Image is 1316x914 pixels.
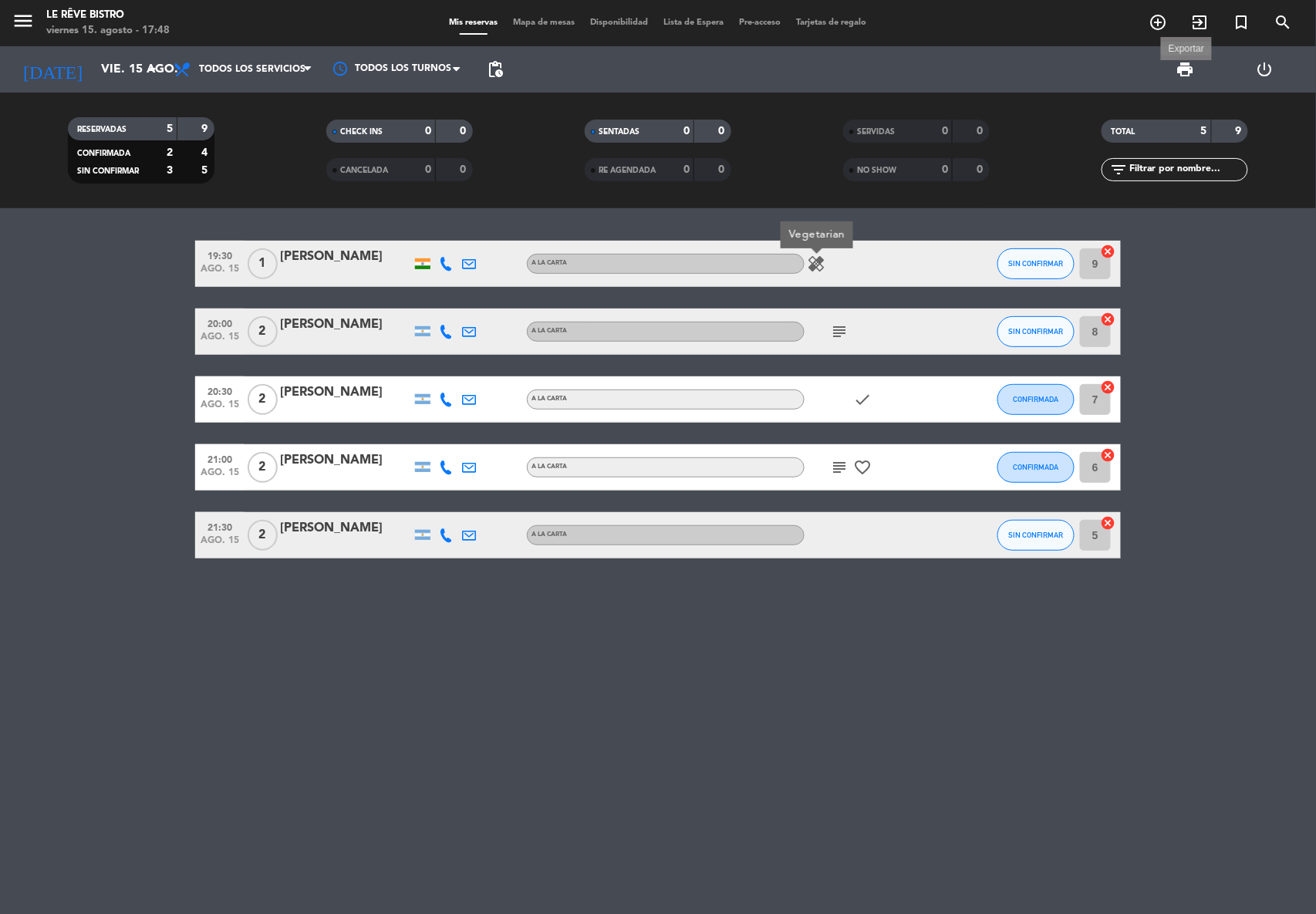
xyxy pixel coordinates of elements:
span: 2 [248,316,278,347]
strong: 0 [719,126,728,137]
span: SIN CONFIRMAR [1009,259,1064,268]
div: Exportar [1161,42,1212,56]
i: cancel [1101,379,1116,395]
span: 21:30 [201,518,239,535]
i: filter_list [1109,160,1128,179]
strong: 0 [719,164,728,175]
span: Disponibilidad [583,19,656,27]
i: cancel [1101,244,1116,259]
span: ago. 15 [201,332,239,349]
span: CONFIRMADA [1014,395,1059,403]
i: [DATE] [12,52,93,86]
div: [PERSON_NAME] [280,383,411,403]
strong: 2 [167,147,173,158]
i: add_circle_outline [1149,13,1168,32]
span: CONFIRMADA [1014,463,1059,471]
button: CONFIRMADA [997,452,1075,483]
span: ago. 15 [201,400,239,417]
div: [PERSON_NAME] [280,450,411,470]
span: SIN CONFIRMAR [1009,327,1064,336]
i: check [853,390,872,409]
strong: 0 [977,164,987,175]
span: CANCELADA [340,167,388,174]
span: SERVIDAS [857,128,895,136]
span: A LA CARTA [531,396,567,402]
span: Mapa de mesas [506,19,583,27]
span: SIN CONFIRMAR [1009,531,1064,539]
i: turned_in_not [1233,13,1251,32]
i: power_settings_new [1256,60,1274,79]
div: Le Rêve Bistro [46,8,170,23]
button: menu [12,9,35,38]
span: Pre-acceso [732,19,789,27]
span: A LA CARTA [531,531,567,538]
div: [PERSON_NAME] [280,518,411,538]
div: LOG OUT [1225,46,1304,93]
strong: 0 [977,126,987,137]
span: pending_actions [486,60,504,79]
button: SIN CONFIRMAR [997,520,1075,551]
strong: 4 [201,147,211,158]
span: 20:00 [201,314,239,332]
i: cancel [1101,447,1116,463]
span: RESERVADAS [77,126,127,133]
div: Vegetarian [781,221,853,248]
i: menu [12,9,35,32]
span: 19:30 [201,246,239,264]
span: ago. 15 [201,467,239,485]
strong: 5 [167,123,173,134]
i: subject [830,458,849,477]
span: Mis reservas [442,19,506,27]
span: A LA CARTA [531,260,567,266]
i: exit_to_app [1191,13,1210,32]
span: Lista de Espera [656,19,732,27]
i: favorite_border [853,458,872,477]
strong: 0 [460,164,469,175]
span: 21:00 [201,450,239,467]
i: subject [830,322,849,341]
strong: 5 [1201,126,1207,137]
strong: 0 [942,164,948,175]
span: 2 [248,384,278,415]
button: CONFIRMADA [997,384,1075,415]
div: viernes 15. agosto - 17:48 [46,23,170,39]
span: 2 [248,520,278,551]
i: healing [807,255,825,273]
span: SIN CONFIRMAR [77,167,139,175]
button: SIN CONFIRMAR [997,248,1075,279]
i: arrow_drop_down [143,60,162,79]
strong: 0 [460,126,469,137]
div: [PERSON_NAME] [280,247,411,267]
span: ago. 15 [201,535,239,553]
i: cancel [1101,515,1116,531]
span: 1 [248,248,278,279]
strong: 3 [167,165,173,176]
span: Tarjetas de regalo [789,19,875,27]
span: CHECK INS [340,128,383,136]
strong: 9 [1236,126,1245,137]
span: print [1176,60,1195,79]
span: A LA CARTA [531,464,567,470]
span: CONFIRMADA [77,150,130,157]
input: Filtrar por nombre... [1128,161,1247,178]
strong: 5 [201,165,211,176]
span: TOTAL [1111,128,1135,136]
strong: 0 [425,126,431,137]
span: RE AGENDADA [599,167,656,174]
span: ago. 15 [201,264,239,282]
strong: 0 [425,164,431,175]
strong: 0 [683,164,690,175]
span: SENTADAS [599,128,639,136]
strong: 0 [942,126,948,137]
strong: 0 [683,126,690,137]
div: [PERSON_NAME] [280,315,411,335]
span: A LA CARTA [531,328,567,334]
span: 20:30 [201,382,239,400]
span: NO SHOW [857,167,896,174]
span: 2 [248,452,278,483]
i: search [1274,13,1293,32]
span: Todos los servicios [199,64,305,75]
strong: 9 [201,123,211,134]
button: SIN CONFIRMAR [997,316,1075,347]
i: cancel [1101,312,1116,327]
